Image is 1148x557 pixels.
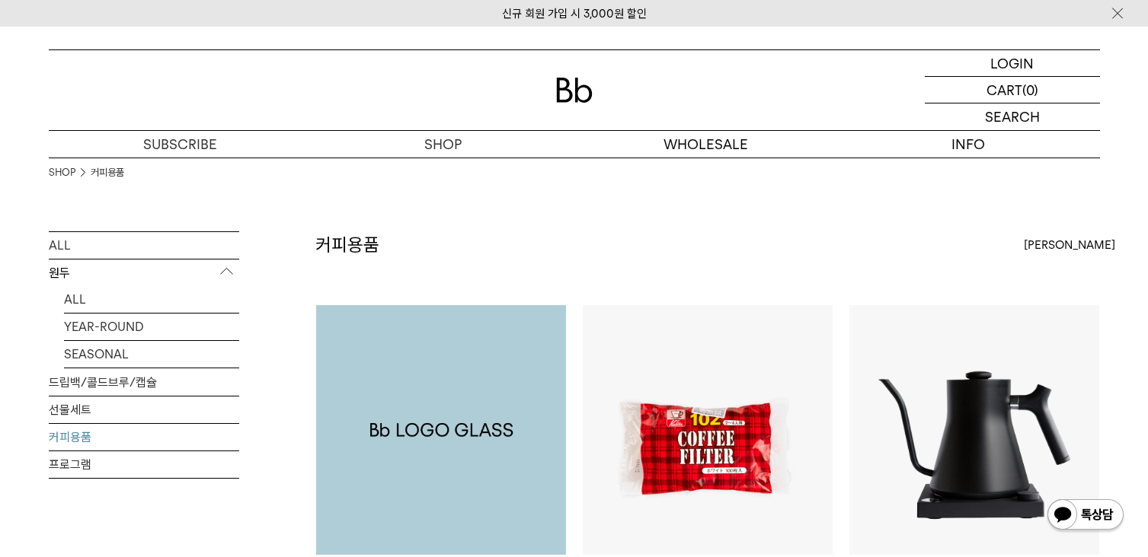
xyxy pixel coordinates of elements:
a: LOGIN [925,50,1100,77]
img: 1000000621_add2_092.png [316,305,566,555]
p: CART [987,77,1022,103]
a: Bb 유리잔 230ml [316,305,566,555]
p: (0) [1022,77,1038,103]
span: [PERSON_NAME] [1024,236,1115,254]
a: SHOP [312,131,574,158]
p: SEARCH [985,103,1040,130]
img: 로고 [556,78,593,103]
a: ALL [64,286,239,313]
img: 칼리타 필터 화이트 [583,305,833,555]
a: ALL [49,232,239,259]
a: CART (0) [925,77,1100,103]
img: 카카오톡 채널 1:1 채팅 버튼 [1046,498,1125,534]
a: 커피용품 [91,165,124,180]
p: LOGIN [990,50,1034,76]
a: 신규 회원 가입 시 3,000원 할인 [502,7,647,21]
a: SHOP [49,165,75,180]
p: WHOLESALE [574,131,837,158]
a: SUBSCRIBE [49,131,312,158]
a: YEAR-ROUND [64,314,239,340]
p: 원두 [49,259,239,287]
h2: 커피용품 [315,232,379,258]
img: 펠로우 스태그 전기주전자 [849,305,1099,555]
a: 선물세트 [49,396,239,423]
a: 프로그램 [49,451,239,478]
a: 드립백/콜드브루/캡슐 [49,369,239,396]
a: SEASONAL [64,341,239,368]
a: 커피용품 [49,424,239,450]
p: INFO [837,131,1100,158]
